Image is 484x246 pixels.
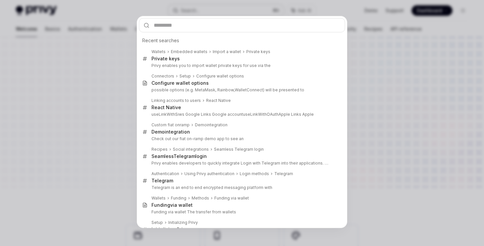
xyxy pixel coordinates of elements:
[151,122,190,128] div: Custom fiat onramp
[240,171,269,176] div: Login methods
[151,209,331,215] p: Funding via wallet The transfer from wallets
[214,147,264,152] div: Seamless Telegram login
[206,98,231,103] div: React Native
[173,147,209,152] div: Social integrations
[151,129,190,135] div: integration
[235,87,263,92] b: WalletConnect
[151,227,188,232] div: Initializing Privy
[192,196,209,201] div: Methods
[151,178,173,183] b: Telegram
[151,202,193,208] div: via wallet
[151,87,331,93] p: possible options (e.g. MetaMask, Rainbow, ) will be presented to
[274,171,293,176] div: Telegram
[174,153,195,159] b: Telegram
[195,122,228,128] div: integration
[214,196,249,201] div: Funding via wallet
[151,56,177,61] b: Private key
[151,202,170,208] b: Funding
[151,147,168,152] div: Recipes
[151,80,209,86] div: Configure wallet options
[151,153,207,159] div: Seamless login
[151,171,179,176] div: Authentication
[184,171,234,176] div: Using Privy authentication
[151,56,180,62] div: s
[196,74,244,79] div: Configure wallet options
[142,37,179,44] span: Recent searches
[171,196,186,201] div: Funding
[213,49,241,54] div: Import a wallet
[151,74,174,79] div: Connectors
[179,74,191,79] div: Setup
[151,220,163,225] div: Setup
[195,122,207,127] b: Demo
[151,161,331,166] p: Privy enables developers to quickly integrate Login with Telegram into their applications. With
[246,49,270,54] div: Private keys
[151,129,165,135] b: Demo
[151,185,331,190] p: Telegram is an end to end encrypted messaging platform with
[168,220,198,225] div: Initializing Privy
[151,105,181,110] div: React Native
[151,98,201,103] div: Linking accounts to users
[151,112,331,117] p: useLinkWithSiws Google Links Google account Apple Links Apple
[151,63,331,68] p: Privy enables you to import wallet private keys for use via the
[171,49,207,54] div: Embedded wallets
[243,112,279,117] b: useLinkWithOAuth
[151,136,331,141] p: Check out our fiat on-ramp demo app to see an
[151,196,166,201] div: Wallets
[151,49,166,54] div: Wallets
